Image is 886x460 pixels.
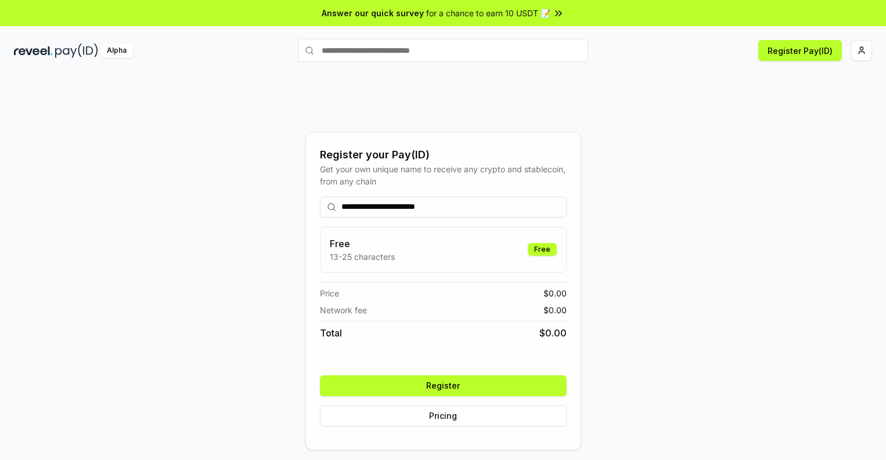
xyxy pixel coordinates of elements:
[758,40,842,61] button: Register Pay(ID)
[320,375,567,396] button: Register
[55,44,98,58] img: pay_id
[330,251,395,263] p: 13-25 characters
[320,304,367,316] span: Network fee
[322,7,424,19] span: Answer our quick survey
[426,7,550,19] span: for a chance to earn 10 USDT 📝
[539,326,567,340] span: $ 0.00
[320,147,567,163] div: Register your Pay(ID)
[320,405,567,426] button: Pricing
[528,243,557,256] div: Free
[14,44,53,58] img: reveel_dark
[320,287,339,299] span: Price
[543,287,567,299] span: $ 0.00
[100,44,133,58] div: Alpha
[543,304,567,316] span: $ 0.00
[320,326,342,340] span: Total
[320,163,567,187] div: Get your own unique name to receive any crypto and stablecoin, from any chain
[330,237,395,251] h3: Free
